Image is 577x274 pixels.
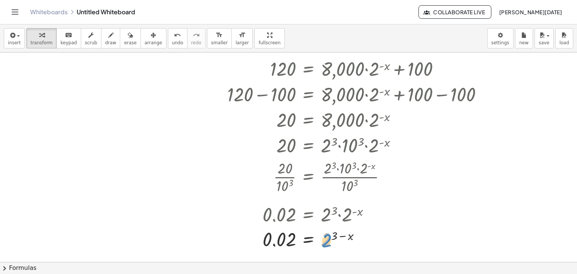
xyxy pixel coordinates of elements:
span: transform [30,40,53,45]
button: settings [487,28,514,48]
button: redoredo [187,28,205,48]
span: undo [172,40,183,45]
button: format_sizesmaller [207,28,232,48]
button: scrub [81,28,101,48]
span: keypad [60,40,77,45]
span: arrange [145,40,162,45]
span: Collaborate Live [425,9,485,15]
span: new [519,40,529,45]
button: undoundo [168,28,187,48]
i: keyboard [65,31,72,40]
span: smaller [211,40,228,45]
button: save [535,28,554,48]
button: load [555,28,573,48]
button: arrange [140,28,166,48]
i: format_size [216,31,223,40]
span: save [539,40,549,45]
span: [PERSON_NAME][DATE] [499,9,562,15]
i: redo [193,31,200,40]
span: fullscreen [258,40,280,45]
button: draw [101,28,121,48]
span: scrub [85,40,97,45]
button: Toggle navigation [9,6,21,18]
button: new [515,28,533,48]
span: larger [236,40,249,45]
span: load [559,40,569,45]
span: insert [8,40,21,45]
button: transform [26,28,57,48]
button: format_sizelarger [231,28,253,48]
button: erase [120,28,140,48]
button: fullscreen [254,28,284,48]
span: erase [124,40,136,45]
button: keyboardkeypad [56,28,81,48]
i: format_size [239,31,246,40]
button: [PERSON_NAME][DATE] [493,5,568,19]
span: draw [105,40,116,45]
button: insert [4,28,25,48]
a: Whiteboards [30,8,68,16]
i: undo [174,31,181,40]
span: redo [191,40,201,45]
button: Collaborate Live [418,5,491,19]
span: settings [491,40,509,45]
